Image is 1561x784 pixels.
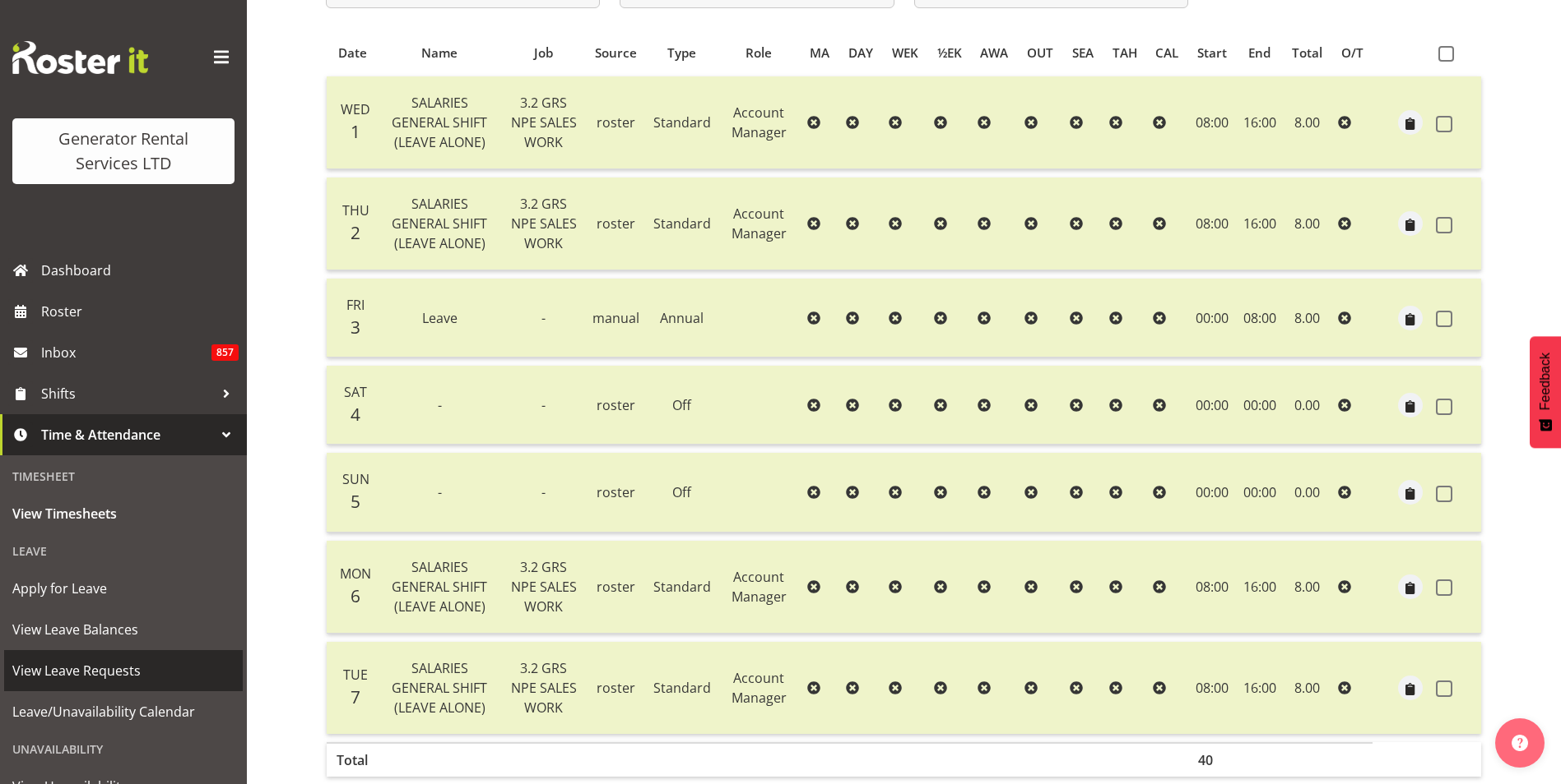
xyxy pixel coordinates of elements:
span: SALARIES GENERAL SHIFT (LEAVE ALONE) [392,94,487,151]
span: roster [597,113,635,131]
td: 0.00 [1283,453,1332,532]
span: Job [534,44,553,62]
span: Roster [41,299,239,324]
td: 8.00 [1283,541,1332,634]
span: SEA [1072,44,1094,62]
span: End [1248,44,1271,62]
span: Account Manager [732,568,787,606]
span: roster [597,214,635,233]
a: View Timesheets [4,493,243,534]
div: Timesheet [4,459,243,493]
span: Start [1197,44,1227,62]
td: 08:00 [1237,279,1283,357]
td: 08:00 [1188,178,1237,270]
td: 00:00 [1188,366,1237,445]
a: View Leave Balances [4,609,243,650]
td: 16:00 [1237,642,1283,734]
span: Tue [343,666,368,684]
span: Type [667,44,696,62]
td: 00:00 [1237,453,1283,532]
span: 3 [351,316,360,339]
span: Role [746,44,772,62]
span: Account Manager [732,205,787,242]
span: Thu [342,201,369,219]
span: SALARIES GENERAL SHIFT (LEAVE ALONE) [392,558,487,616]
span: - [438,483,442,501]
span: MA [810,44,829,62]
td: 08:00 [1188,76,1237,169]
span: 3.2 GRS NPE SALES WORK [511,94,577,151]
span: Source [595,44,637,62]
span: SALARIES GENERAL SHIFT (LEAVE ALONE) [392,195,487,252]
span: roster [597,396,635,414]
span: - [541,309,546,327]
span: AWA [980,44,1008,62]
span: ½EK [937,44,962,62]
div: Generator Rental Services LTD [29,127,218,176]
td: 16:00 [1237,541,1283,634]
span: 6 [351,584,360,607]
span: 857 [211,344,239,361]
span: 3.2 GRS NPE SALES WORK [511,558,577,616]
td: 0.00 [1283,366,1332,445]
span: roster [597,483,635,501]
span: Inbox [41,340,211,365]
span: - [438,396,442,414]
td: 8.00 [1283,642,1332,734]
span: View Leave Requests [12,658,235,683]
span: Wed [341,100,370,118]
span: 1 [351,120,360,143]
span: 5 [351,490,360,513]
span: DAY [848,44,873,62]
button: Feedback - Show survey [1530,336,1561,448]
td: 00:00 [1237,366,1283,445]
span: O/T [1341,44,1364,62]
span: 3.2 GRS NPE SALES WORK [511,195,577,252]
span: Total [1292,44,1322,62]
div: Unavailability [4,732,243,766]
span: - [541,396,546,414]
span: 2 [351,221,360,244]
span: CAL [1155,44,1178,62]
td: 00:00 [1188,279,1237,357]
td: 8.00 [1283,76,1332,169]
span: manual [592,309,639,327]
th: Total [327,742,378,777]
td: Annual [647,279,718,357]
td: 8.00 [1283,279,1332,357]
span: Fri [346,296,365,314]
th: 40 [1188,742,1237,777]
td: 8.00 [1283,178,1332,270]
span: Shifts [41,381,214,406]
td: Standard [647,541,718,634]
span: Mon [340,565,371,583]
span: View Timesheets [12,501,235,526]
span: roster [597,578,635,596]
a: View Leave Requests [4,650,243,691]
td: Standard [647,642,718,734]
img: Rosterit website logo [12,41,148,74]
span: - [541,483,546,501]
span: 4 [351,403,360,426]
td: Off [647,366,718,445]
span: roster [597,679,635,697]
span: Name [421,44,458,62]
span: Date [338,44,367,62]
span: 7 [351,685,360,708]
span: Account Manager [732,104,787,141]
span: TAH [1113,44,1137,62]
span: Sat [344,383,367,401]
span: 3.2 GRS NPE SALES WORK [511,659,577,717]
img: help-xxl-2.png [1512,735,1528,751]
span: SALARIES GENERAL SHIFT (LEAVE ALONE) [392,659,487,717]
td: Standard [647,178,718,270]
td: 16:00 [1237,178,1283,270]
span: Leave [422,309,458,327]
span: Leave/Unavailability Calendar [12,699,235,724]
span: Apply for Leave [12,576,235,601]
td: Off [647,453,718,532]
td: 00:00 [1188,453,1237,532]
span: Feedback [1538,353,1553,410]
td: 08:00 [1188,541,1237,634]
td: 08:00 [1188,642,1237,734]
